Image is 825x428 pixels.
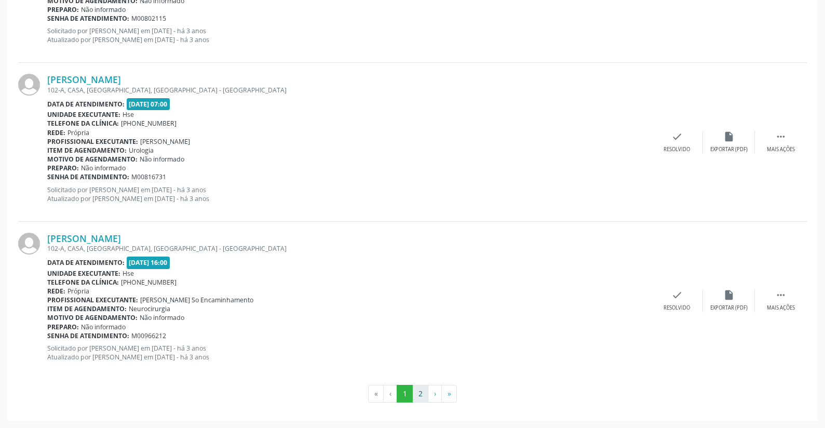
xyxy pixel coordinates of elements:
b: Telefone da clínica: [47,278,119,287]
span: Própria [67,287,89,296]
button: Go to page 2 [412,385,428,403]
i: check [671,131,683,142]
i: check [671,289,683,301]
b: Item de agendamento: [47,146,127,155]
div: 102-A, CASA, [GEOGRAPHIC_DATA], [GEOGRAPHIC_DATA] - [GEOGRAPHIC_DATA] [47,244,651,253]
span: Hse [123,110,134,119]
i: insert_drive_file [723,289,735,301]
div: Mais ações [767,146,795,153]
span: Não informado [81,164,126,172]
b: Unidade executante: [47,110,120,119]
b: Profissional executante: [47,137,138,146]
p: Solicitado por [PERSON_NAME] em [DATE] - há 3 anos Atualizado por [PERSON_NAME] em [DATE] - há 3 ... [47,26,651,44]
span: Urologia [129,146,154,155]
button: Go to page 1 [397,385,413,403]
i:  [775,289,787,301]
b: Data de atendimento: [47,258,125,267]
b: Motivo de agendamento: [47,313,138,322]
b: Motivo de agendamento: [47,155,138,164]
b: Data de atendimento: [47,100,125,109]
span: M00966212 [131,331,166,340]
b: Preparo: [47,323,79,331]
b: Rede: [47,287,65,296]
button: Go to last page [441,385,457,403]
b: Item de agendamento: [47,304,127,313]
b: Unidade executante: [47,269,120,278]
b: Profissional executante: [47,296,138,304]
span: Não informado [81,323,126,331]
span: Não informado [81,5,126,14]
b: Telefone da clínica: [47,119,119,128]
i: insert_drive_file [723,131,735,142]
b: Senha de atendimento: [47,172,129,181]
ul: Pagination [18,385,807,403]
div: Exportar (PDF) [710,304,748,312]
span: [PERSON_NAME] [140,137,190,146]
span: [DATE] 07:00 [127,98,170,110]
b: Preparo: [47,5,79,14]
span: [PERSON_NAME] So Encaminhamento [140,296,253,304]
span: Própria [67,128,89,137]
span: M00816731 [131,172,166,181]
b: Preparo: [47,164,79,172]
span: Não informado [140,155,184,164]
img: img [18,74,40,96]
span: [PHONE_NUMBER] [121,278,177,287]
div: Resolvido [664,304,690,312]
div: Mais ações [767,304,795,312]
b: Rede: [47,128,65,137]
div: Resolvido [664,146,690,153]
div: 102-A, CASA, [GEOGRAPHIC_DATA], [GEOGRAPHIC_DATA] - [GEOGRAPHIC_DATA] [47,86,651,95]
p: Solicitado por [PERSON_NAME] em [DATE] - há 3 anos Atualizado por [PERSON_NAME] em [DATE] - há 3 ... [47,185,651,203]
i:  [775,131,787,142]
span: [PHONE_NUMBER] [121,119,177,128]
span: Hse [123,269,134,278]
button: Go to next page [428,385,442,403]
a: [PERSON_NAME] [47,74,121,85]
b: Senha de atendimento: [47,331,129,340]
a: [PERSON_NAME] [47,233,121,244]
div: Exportar (PDF) [710,146,748,153]
span: Não informado [140,313,184,322]
span: [DATE] 16:00 [127,257,170,269]
p: Solicitado por [PERSON_NAME] em [DATE] - há 3 anos Atualizado por [PERSON_NAME] em [DATE] - há 3 ... [47,344,651,362]
span: M00802115 [131,14,166,23]
img: img [18,233,40,255]
span: Neurocirurgia [129,304,170,313]
b: Senha de atendimento: [47,14,129,23]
